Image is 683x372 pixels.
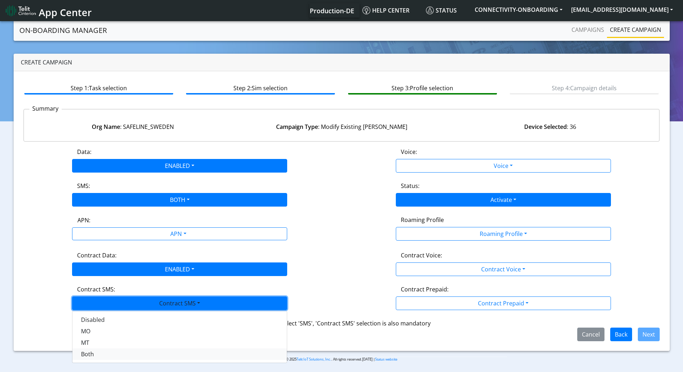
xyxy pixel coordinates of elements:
strong: Org Name [92,123,120,131]
a: Status [423,3,470,18]
img: knowledge.svg [362,6,370,14]
label: Contract Prepaid: [401,285,449,294]
btn: Step 1: Task selection [24,81,173,95]
button: Activate [396,193,611,207]
div: : SAFELINE_SWEDEN [28,122,237,131]
span: Help center [362,6,409,14]
button: Disabled [72,314,287,325]
button: MO [72,325,287,337]
button: Both [72,348,287,360]
a: Help center [360,3,423,18]
p: Summary [29,104,62,113]
strong: Campaign Type [276,123,318,131]
a: Telit IoT Solutions, Inc. [297,357,331,362]
a: Create campaign [607,23,664,37]
label: APN: [77,216,90,224]
div: APN [64,228,291,242]
div: : Modify Existing [PERSON_NAME] [237,122,446,131]
button: Back [610,328,632,341]
span: Production-DE [310,6,354,15]
label: Roaming Profile [401,216,444,224]
label: Contract Data: [77,251,117,260]
btn: Step 3: Profile selection [348,81,497,95]
button: ENABLED [72,262,287,276]
div: : 36 [446,122,655,131]
a: Campaigns [569,23,607,37]
button: BOTH [72,193,287,207]
button: Cancel [577,328,604,341]
button: CONNECTIVITY-ONBOARDING [470,3,567,16]
label: Status: [401,182,419,190]
button: Contract Voice [396,262,611,276]
label: Contract SMS: [77,285,115,294]
div: Create campaign [14,54,670,71]
img: status.svg [426,6,434,14]
strong: Device Selected [524,123,567,131]
div: ENABLED [72,311,287,363]
label: Data: [77,148,91,156]
button: Voice [396,159,611,173]
button: MT [72,337,287,348]
a: Your current platform instance [309,3,354,18]
button: [EMAIL_ADDRESS][DOMAIN_NAME] [567,3,677,16]
label: SMS: [77,182,90,190]
a: Status website [375,357,397,362]
a: App Center [6,3,91,18]
a: On-Boarding Manager [19,23,107,38]
span: Status [426,6,457,14]
btn: Step 4: Campaign details [510,81,659,95]
div: When you select 'SMS', 'Contract SMS' selection is also mandatory [23,319,660,328]
span: App Center [39,6,92,19]
button: ENABLED [72,159,287,173]
p: © 2025 . All rights reserved.[DATE] | [176,357,507,362]
label: Contract Voice: [401,251,442,260]
button: Next [638,328,660,341]
img: logo-telit-cinterion-gw-new.png [6,5,36,16]
btn: Step 2: Sim selection [186,81,335,95]
button: Roaming Profile [396,227,611,241]
label: Voice: [401,148,417,156]
button: Contract Prepaid [396,296,611,310]
button: Contract SMS [72,296,287,310]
